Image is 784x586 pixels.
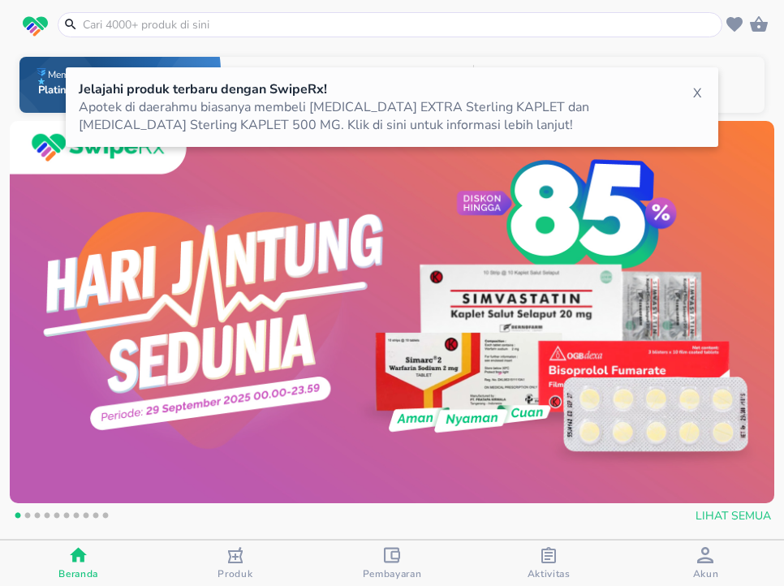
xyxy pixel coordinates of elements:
button: Akun [627,541,784,586]
button: 10 [97,510,114,526]
img: 6afcc739-bac6-4fb7-9518-c464a2562d52.jpeg [10,121,774,503]
button: 5 [49,510,65,526]
span: Akun [693,567,719,580]
button: Pembayaran [313,541,470,586]
button: 3 [29,510,45,526]
button: 6 [58,510,75,526]
div: X [689,80,705,106]
button: 4 [39,510,55,526]
span: Lihat Semua [696,506,771,527]
div: Apotek di daerahmu biasanya membeli [MEDICAL_DATA] EXTRA Sterling KAPLET dan [MEDICAL_DATA] Sterl... [79,98,674,134]
span: Pembayaran [363,567,422,580]
span: Aktivitas [528,567,571,580]
button: 8 [78,510,94,526]
input: Cari 4000+ produk di sini [81,16,718,33]
button: MemberPlatinum [19,53,221,117]
button: 1 [10,510,26,526]
button: Produk [157,541,313,586]
span: Beranda [58,567,98,580]
p: Member [48,70,83,80]
div: Jelajahi produk terbaru dengan SwipeRx! [79,80,674,98]
button: 2 [19,510,36,526]
button: 7 [68,510,84,526]
button: Lihat Semua [689,502,774,532]
img: logo_swiperx_s.bd005f3b.svg [23,16,48,37]
span: Produk [218,567,252,580]
button: Aktivitas [471,541,627,586]
button: 9 [88,510,104,526]
p: Platinum [38,85,86,96]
